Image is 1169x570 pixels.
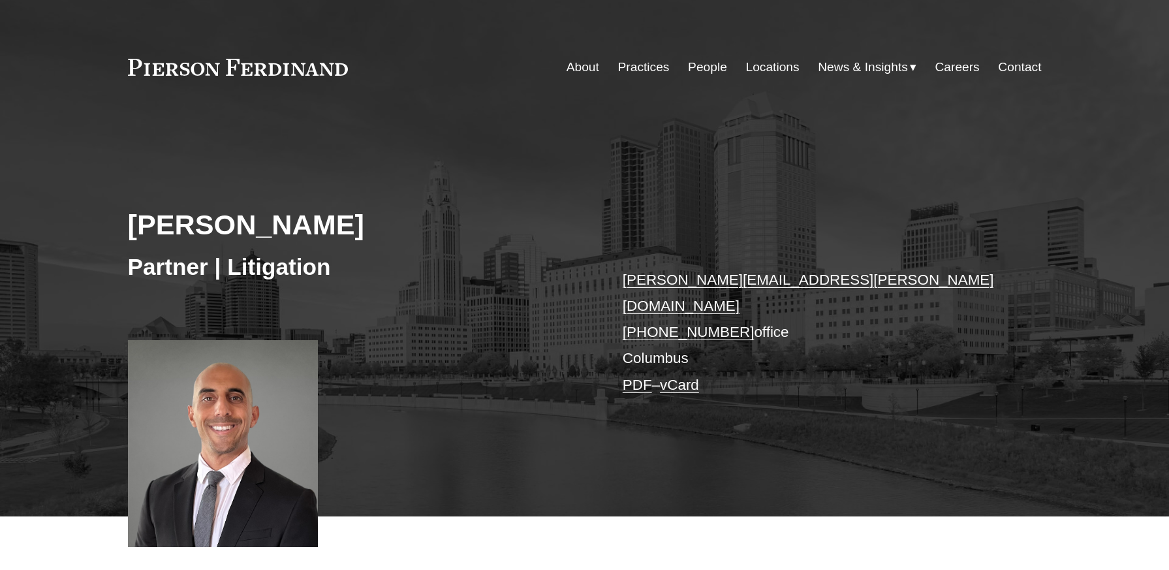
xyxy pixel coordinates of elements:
h2: [PERSON_NAME] [128,208,585,242]
a: Practices [618,55,670,80]
a: Contact [998,55,1041,80]
a: PDF [623,377,652,393]
a: Careers [935,55,979,80]
p: office Columbus – [623,267,1003,399]
h3: Partner | Litigation [128,253,585,281]
a: vCard [660,377,699,393]
a: People [688,55,727,80]
a: About [567,55,599,80]
span: News & Insights [818,56,908,79]
a: [PERSON_NAME][EMAIL_ADDRESS][PERSON_NAME][DOMAIN_NAME] [623,272,994,314]
a: [PHONE_NUMBER] [623,324,755,340]
a: Locations [745,55,799,80]
a: folder dropdown [818,55,916,80]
